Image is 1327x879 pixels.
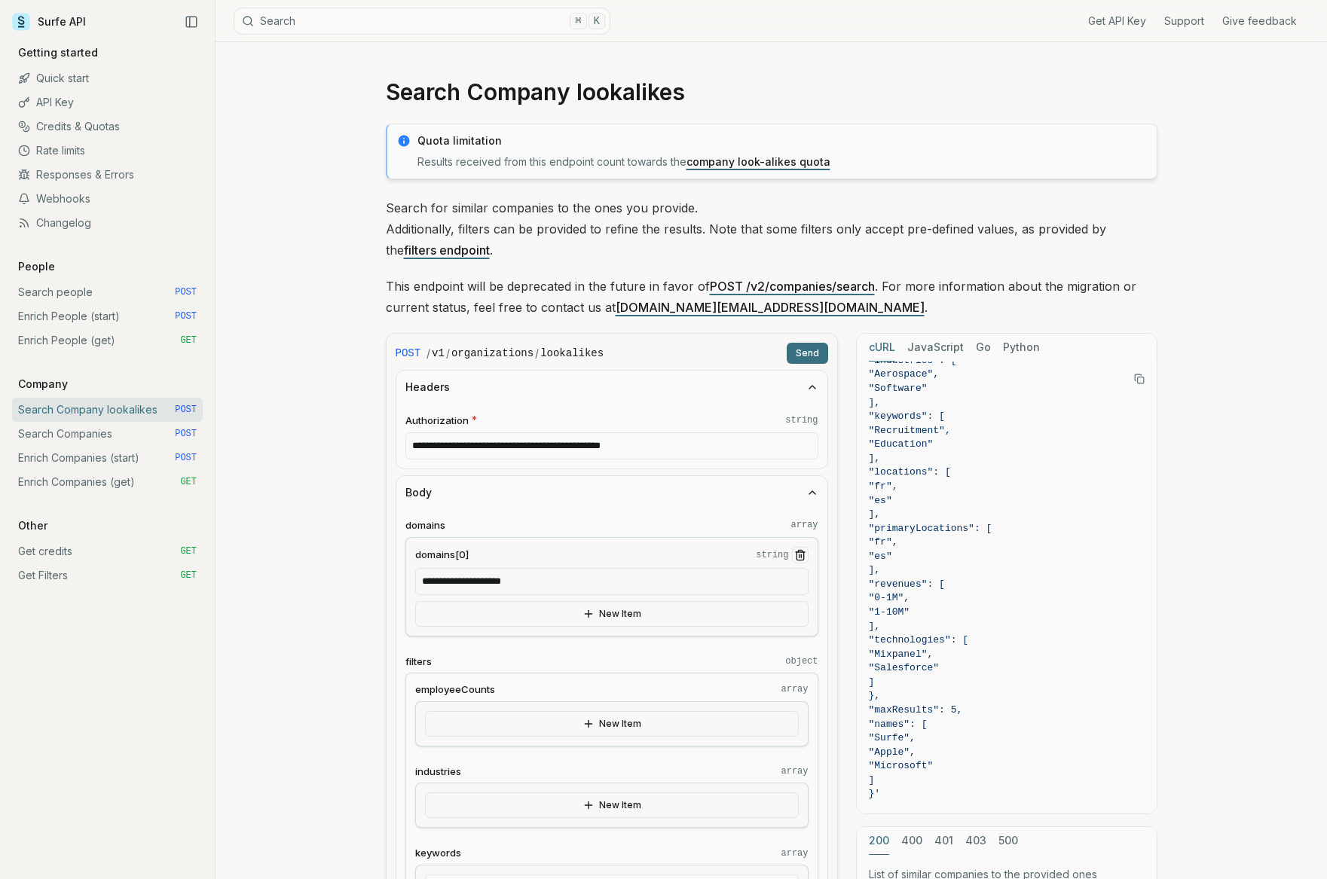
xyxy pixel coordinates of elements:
[869,355,957,366] span: "industries": [
[175,428,197,440] span: POST
[869,676,875,688] span: ]
[1164,14,1204,29] a: Support
[869,508,881,520] span: ],
[869,453,881,464] span: ],
[869,481,898,492] span: "fr",
[417,154,1148,169] p: Results received from this endpoint count towards the
[12,11,86,33] a: Surfe API
[869,827,889,855] button: 200
[869,732,916,743] span: "Surfe",
[869,523,992,534] span: "primaryLocations": [
[427,346,430,361] span: /
[12,45,104,60] p: Getting started
[907,334,964,362] button: JavaScript
[12,422,203,446] a: Search Companies POST
[12,187,203,211] a: Webhooks
[965,827,986,855] button: 403
[901,827,922,855] button: 400
[781,765,808,777] code: array
[415,548,469,562] span: domains[0]
[405,518,445,533] span: domains
[589,13,605,29] kbd: K
[180,334,197,346] span: GET
[12,328,203,353] a: Enrich People (get) GET
[396,346,421,361] span: POST
[869,690,881,701] span: },
[869,621,881,632] span: ],
[869,411,945,422] span: "keywords": [
[869,425,951,436] span: "Recruitment",
[180,476,197,488] span: GET
[869,719,928,730] span: "names": [
[446,346,450,361] span: /
[12,470,203,494] a: Enrich Companies (get) GET
[540,346,604,361] code: lookalikes
[790,519,818,531] code: array
[386,276,1157,318] p: This endpoint will be deprecated in the future in favor of . For more information about the migra...
[12,211,203,235] a: Changelog
[869,704,963,716] span: "maxResults": 5,
[869,564,881,575] span: ],
[12,66,203,90] a: Quick start
[616,300,925,315] a: [DOMAIN_NAME][EMAIL_ADDRESS][DOMAIN_NAME]
[792,547,809,563] button: Remove Item
[404,243,490,258] a: filters endpoint
[386,78,1157,105] h1: Search Company lookalikes
[417,133,1148,148] p: Quota limitation
[415,846,461,860] span: keywords
[570,13,586,29] kbd: ⌘
[12,304,203,328] a: Enrich People (start) POST
[787,343,828,364] button: Send
[405,414,469,428] span: Authorization
[781,847,808,859] code: array
[12,139,203,163] a: Rate limits
[869,397,881,408] span: ],
[869,578,945,590] span: "revenues": [
[180,569,197,581] span: GET
[12,280,203,304] a: Search people POST
[869,383,928,394] span: "Software"
[180,11,203,33] button: Collapse Sidebar
[785,414,818,426] code: string
[869,606,910,618] span: "1-10M"
[535,346,539,361] span: /
[710,279,875,294] a: POST /v2/companies/search
[869,466,951,478] span: "locations": [
[432,346,445,361] code: v1
[425,792,799,818] button: New Item
[12,563,203,588] a: Get Filters GET
[869,662,940,673] span: "Salesforce"
[869,788,881,799] span: }'
[12,518,54,533] p: Other
[785,655,818,667] code: object
[405,655,432,669] span: filters
[781,683,808,695] code: array
[976,334,991,362] button: Go
[415,601,809,627] button: New Item
[934,827,953,855] button: 401
[869,774,875,786] span: ]
[1088,14,1146,29] a: Get API Key
[451,346,534,361] code: organizations
[869,438,934,450] span: "Education"
[686,155,830,168] a: company look-alikes quota
[869,592,910,603] span: "0-1M",
[415,765,461,779] span: industries
[396,476,827,509] button: Body
[175,452,197,464] span: POST
[175,404,197,416] span: POST
[869,649,934,660] span: "Mixpanel",
[1003,334,1040,362] button: Python
[12,398,203,422] a: Search Company lookalikes POST
[386,197,1157,261] p: Search for similar companies to the ones you provide. Additionally, filters can be provided to re...
[425,711,799,737] button: New Item
[869,551,892,562] span: "es"
[415,682,495,697] span: employeeCounts
[12,259,61,274] p: People
[12,163,203,187] a: Responses & Errors
[756,549,788,561] code: string
[180,545,197,557] span: GET
[998,827,1018,855] button: 500
[1222,14,1297,29] a: Give feedback
[869,760,934,771] span: "Microsoft"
